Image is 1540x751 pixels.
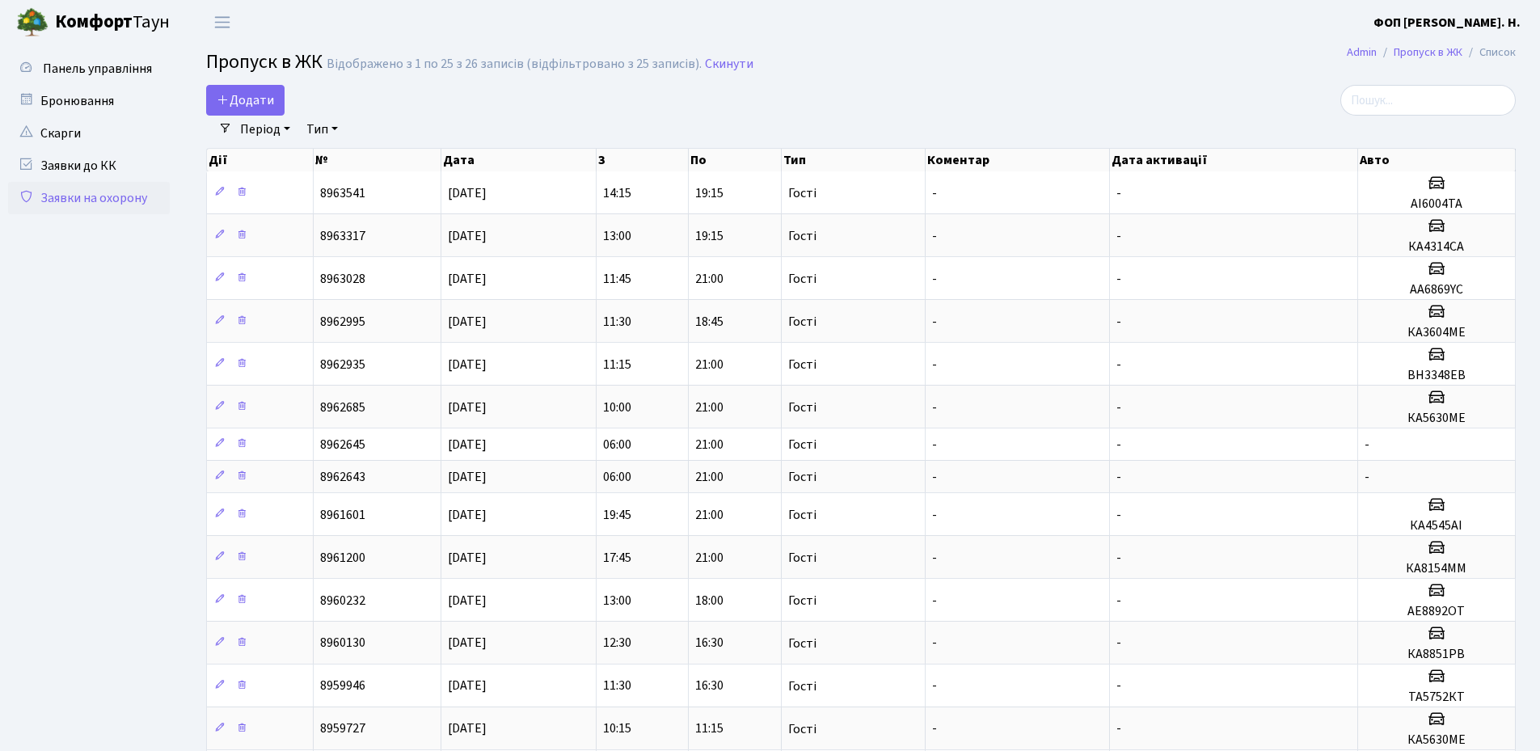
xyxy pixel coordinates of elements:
[782,149,926,171] th: Тип
[932,677,937,695] span: -
[1365,647,1508,662] h5: КА8851РВ
[8,150,170,182] a: Заявки до КК
[932,506,937,524] span: -
[695,635,724,652] span: 16:30
[448,270,487,288] span: [DATE]
[320,399,365,416] span: 8962685
[320,506,365,524] span: 8961601
[1365,732,1508,748] h5: КА5630МЕ
[1116,356,1121,373] span: -
[1394,44,1462,61] a: Пропуск в ЖК
[320,635,365,652] span: 8960130
[1116,720,1121,738] span: -
[689,149,781,171] th: По
[320,313,365,331] span: 8962995
[320,677,365,695] span: 8959946
[932,592,937,610] span: -
[448,313,487,331] span: [DATE]
[1462,44,1516,61] li: Список
[695,592,724,610] span: 18:00
[695,184,724,202] span: 19:15
[695,506,724,524] span: 21:00
[695,720,724,738] span: 11:15
[597,149,689,171] th: З
[1365,325,1508,340] h5: КА3604МЕ
[1116,592,1121,610] span: -
[1116,227,1121,245] span: -
[603,399,631,416] span: 10:00
[603,549,631,567] span: 17:45
[320,436,365,454] span: 8962645
[1110,149,1358,171] th: Дата активації
[1365,561,1508,576] h5: КА8154ММ
[1116,270,1121,288] span: -
[207,149,314,171] th: Дії
[16,6,49,39] img: logo.png
[448,356,487,373] span: [DATE]
[1365,368,1508,383] h5: ВН3348ЕВ
[448,468,487,486] span: [DATE]
[705,57,753,72] a: Скинути
[1116,635,1121,652] span: -
[327,57,702,72] div: Відображено з 1 по 25 з 26 записів (відфільтровано з 25 записів).
[206,85,285,116] a: Додати
[448,227,487,245] span: [DATE]
[320,592,365,610] span: 8960232
[1373,13,1521,32] a: ФОП [PERSON_NAME]. Н.
[788,438,816,451] span: Гості
[320,270,365,288] span: 8963028
[448,592,487,610] span: [DATE]
[8,117,170,150] a: Скарги
[1347,44,1377,61] a: Admin
[1116,677,1121,695] span: -
[603,720,631,738] span: 10:15
[603,506,631,524] span: 19:45
[1340,85,1516,116] input: Пошук...
[320,184,365,202] span: 8963541
[695,436,724,454] span: 21:00
[1323,36,1540,70] nav: breadcrumb
[55,9,170,36] span: Таун
[695,356,724,373] span: 21:00
[1116,399,1121,416] span: -
[1365,239,1508,255] h5: КА4314СА
[320,720,365,738] span: 8959727
[217,91,274,109] span: Додати
[788,272,816,285] span: Гості
[932,635,937,652] span: -
[603,592,631,610] span: 13:00
[788,594,816,607] span: Гості
[234,116,297,143] a: Період
[695,270,724,288] span: 21:00
[8,85,170,117] a: Бронювання
[788,680,816,693] span: Гості
[932,468,937,486] span: -
[206,48,323,76] span: Пропуск в ЖК
[932,227,937,245] span: -
[695,227,724,245] span: 19:15
[788,723,816,736] span: Гості
[1365,604,1508,619] h5: АЕ8892ОТ
[55,9,133,35] b: Комфорт
[788,470,816,483] span: Гості
[932,184,937,202] span: -
[448,506,487,524] span: [DATE]
[1365,690,1508,705] h5: ТА5752КТ
[695,313,724,331] span: 18:45
[788,230,816,243] span: Гості
[603,227,631,245] span: 13:00
[932,313,937,331] span: -
[603,677,631,695] span: 11:30
[932,436,937,454] span: -
[926,149,1110,171] th: Коментар
[695,399,724,416] span: 21:00
[8,53,170,85] a: Панель управління
[320,227,365,245] span: 8963317
[603,184,631,202] span: 14:15
[448,677,487,695] span: [DATE]
[1116,436,1121,454] span: -
[448,399,487,416] span: [DATE]
[320,356,365,373] span: 8962935
[603,635,631,652] span: 12:30
[788,637,816,650] span: Гості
